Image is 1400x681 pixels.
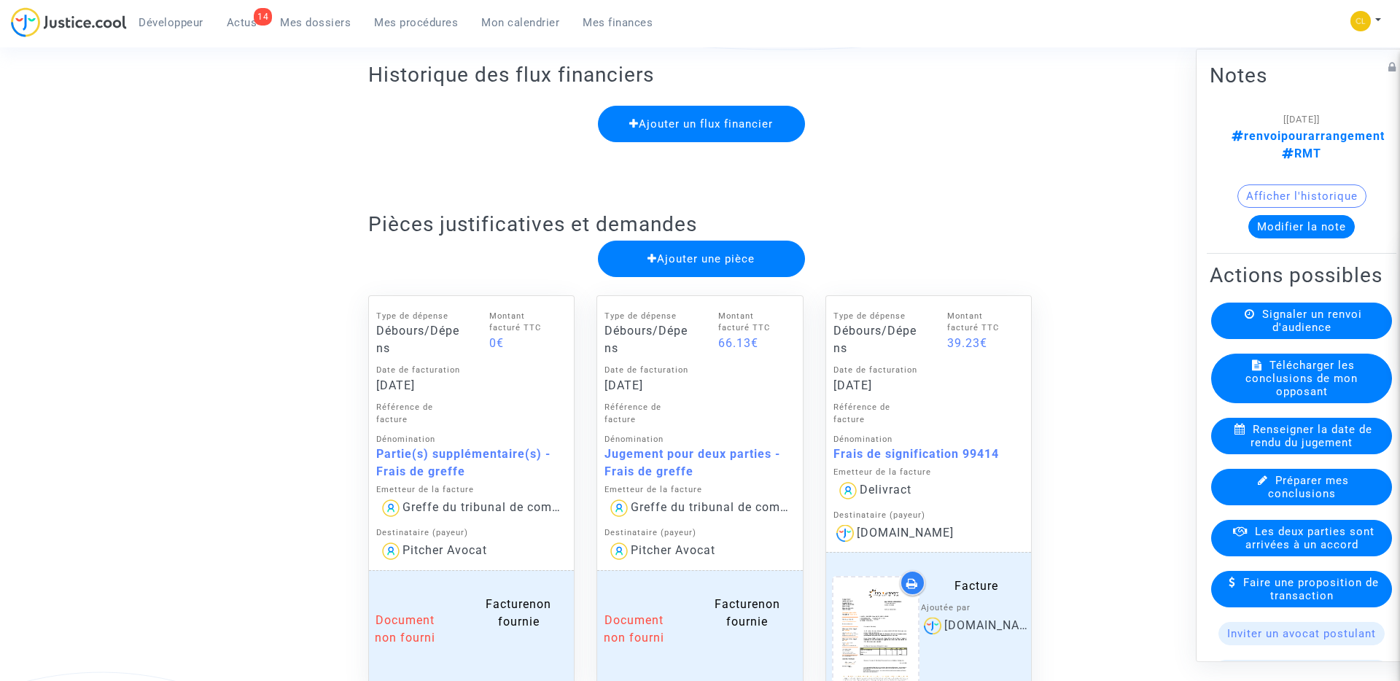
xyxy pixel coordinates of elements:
span: Greffe du tribunal de commerce de [GEOGRAPHIC_DATA] [402,501,731,515]
span: Pitcher Avocat [631,543,715,557]
img: icon-user.svg [379,540,402,563]
div: Emetteur de la facture [833,467,1024,479]
div: Dénomination [833,434,1024,446]
button: Modifier la note [1248,215,1355,238]
span: Mes dossiers [280,16,351,29]
span: Mes finances [583,16,653,29]
div: Type de dépense [376,311,461,323]
span: [[DATE]] [1283,114,1320,125]
button: Ajouter une pièce [598,241,805,277]
div: Facture [921,577,1032,595]
span: Delivract [860,483,911,497]
span: Inviter un avocat postulant [1227,627,1376,640]
div: Ajoutée par [921,602,1032,615]
span: renvoipourarrangement [1232,129,1385,143]
button: Ajouter un flux financier [598,106,805,142]
span: Les deux parties sont arrivées à un accord [1245,525,1374,551]
div: Débours/Dépens [833,322,918,357]
div: 14 [254,8,272,26]
span: Signaler un renvoi d'audience [1262,308,1362,334]
div: Dénomination [376,434,567,446]
span: Développeur [139,16,203,29]
div: Type de dépense [833,311,918,323]
span: Ajouter un flux financier [629,117,773,131]
div: Type de dépense [604,311,689,323]
img: icon-user.svg [836,479,860,502]
h2: Actions possibles [1210,262,1393,288]
span: [DOMAIN_NAME] [944,618,1041,632]
span: [DOMAIN_NAME] [857,526,954,540]
div: Dénomination [604,434,796,446]
a: Mes procédures [362,12,470,34]
span: Télécharger les conclusions de mon opposant [1245,359,1358,398]
img: icon-user.svg [607,497,631,520]
div: Référence de facture [376,402,461,427]
span: Faire une proposition de transaction [1243,576,1379,602]
div: [DATE] [376,377,461,394]
div: Date de facturation [376,365,461,377]
h2: Notes [1210,63,1393,88]
div: Document non fourni [369,612,442,647]
span: Actus [227,16,257,29]
div: Jugement pour deux parties - Frais de greffe [604,445,796,480]
span: Mon calendrier [481,16,559,29]
a: Mes finances [571,12,664,34]
h2: Historique des flux financiers [368,62,1032,87]
span: Préparer mes conclusions [1268,474,1350,500]
a: Mon calendrier [470,12,571,34]
span: Mes procédures [374,16,458,29]
div: Montant facturé TTC [947,311,1017,335]
div: Date de facturation [833,365,918,377]
div: [DATE] [604,377,689,394]
a: Développeur [127,12,215,34]
a: 14Actus [215,12,269,34]
span: Greffe du tribunal de commerce de [GEOGRAPHIC_DATA] [631,501,959,515]
div: Destinataire (payeur) [376,527,567,540]
div: Partie(s) supplémentaire(s) - Frais de greffe [376,445,567,480]
div: Destinataire (payeur) [604,527,796,540]
div: Document non fourni [597,612,670,647]
div: Destinataire (payeur) [833,510,1024,522]
div: Emetteur de la facture [376,484,567,497]
div: Débours/Dépens [376,322,461,357]
div: Facture [692,596,803,631]
div: Montant facturé TTC [489,311,559,335]
img: icon-user.svg [379,497,402,520]
span: Renseigner la date de rendu du jugement [1251,423,1372,449]
div: 39.23€ [947,335,1017,352]
div: Montant facturé TTC [718,311,788,335]
img: logo.png [921,615,944,637]
div: Référence de facture [604,402,689,427]
div: Facture [463,596,574,631]
div: Référence de facture [833,402,918,427]
span: Pitcher Avocat [402,543,487,557]
span: Ajouter une pièce [647,252,755,265]
button: Afficher l'historique [1237,184,1366,208]
div: 66.13€ [718,335,788,352]
span: RMT [1282,147,1321,160]
a: Mes dossiers [268,12,362,34]
div: Débours/Dépens [604,322,689,357]
div: Frais de signification 99414 [833,445,1024,463]
div: [DATE] [833,377,918,394]
img: jc-logo.svg [11,7,127,37]
div: Date de facturation [604,365,689,377]
div: Emetteur de la facture [604,484,796,497]
img: f0b917ab549025eb3af43f3c4438ad5d [1350,11,1371,31]
img: logo.png [833,522,857,545]
div: 0€ [489,335,559,352]
img: icon-user.svg [607,540,631,563]
h2: Pièces justificatives et demandes [368,211,1032,237]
